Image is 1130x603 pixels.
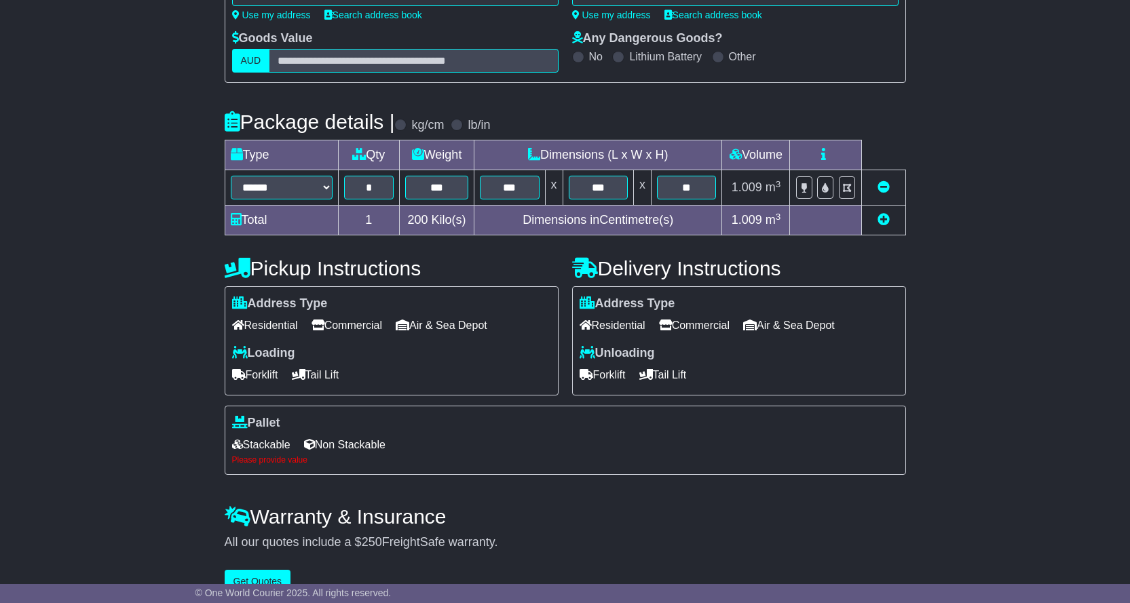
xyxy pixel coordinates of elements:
[629,50,702,63] label: Lithium Battery
[400,140,474,170] td: Weight
[292,364,339,385] span: Tail Lift
[225,535,906,550] div: All our quotes include a $ FreightSafe warranty.
[732,213,762,227] span: 1.009
[232,315,298,336] span: Residential
[362,535,382,549] span: 250
[338,206,400,235] td: 1
[572,9,651,20] a: Use my address
[225,570,291,594] button: Get Quotes
[225,257,559,279] h4: Pickup Instructions
[766,180,781,194] span: m
[232,31,313,46] label: Goods Value
[396,315,487,336] span: Air & Sea Depot
[232,346,295,361] label: Loading
[400,206,474,235] td: Kilo(s)
[580,296,675,311] label: Address Type
[468,118,490,133] label: lb/in
[572,31,723,46] label: Any Dangerous Goods?
[411,118,444,133] label: kg/cm
[232,416,280,431] label: Pallet
[195,587,392,598] span: © One World Courier 2025. All rights reserved.
[633,170,651,206] td: x
[732,180,762,194] span: 1.009
[474,140,722,170] td: Dimensions (L x W x H)
[225,206,338,235] td: Total
[664,9,762,20] a: Search address book
[776,179,781,189] sup: 3
[324,9,422,20] a: Search address book
[232,434,290,455] span: Stackable
[232,296,328,311] label: Address Type
[232,49,270,73] label: AUD
[338,140,400,170] td: Qty
[766,213,781,227] span: m
[572,257,906,279] h4: Delivery Instructions
[232,364,278,385] span: Forklift
[474,206,722,235] td: Dimensions in Centimetre(s)
[776,212,781,222] sup: 3
[232,9,311,20] a: Use my address
[225,505,906,528] h4: Warranty & Insurance
[743,315,835,336] span: Air & Sea Depot
[659,315,730,336] span: Commercial
[580,364,626,385] span: Forklift
[580,346,655,361] label: Unloading
[589,50,603,63] label: No
[304,434,385,455] span: Non Stackable
[639,364,687,385] span: Tail Lift
[722,140,790,170] td: Volume
[545,170,563,206] td: x
[232,455,899,465] div: Please provide value
[878,180,890,194] a: Remove this item
[729,50,756,63] label: Other
[312,315,382,336] span: Commercial
[580,315,645,336] span: Residential
[408,213,428,227] span: 200
[878,213,890,227] a: Add new item
[225,111,395,133] h4: Package details |
[225,140,338,170] td: Type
